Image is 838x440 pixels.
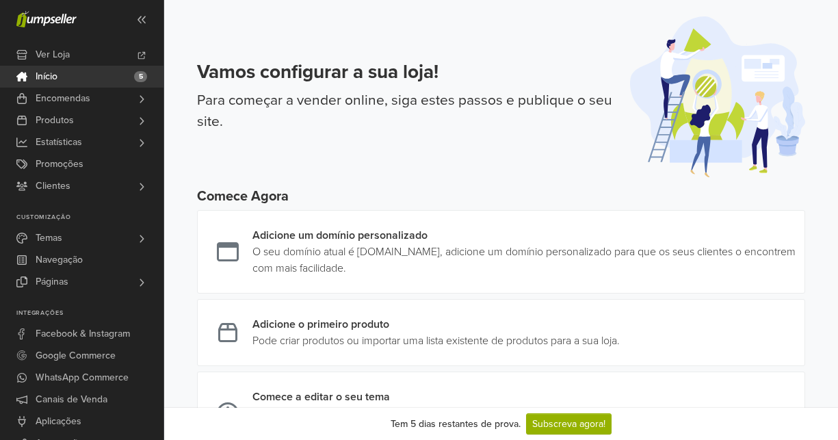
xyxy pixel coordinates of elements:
span: Clientes [36,175,70,197]
p: Customização [16,213,163,222]
h3: Vamos configurar a sua loja! [197,61,614,84]
span: Facebook & Instagram [36,323,130,345]
span: 5 [134,71,147,82]
span: Navegação [36,249,83,271]
span: Início [36,66,57,88]
p: Para começar a vender online, siga estes passos e publique o seu site. [197,90,614,133]
a: Subscreva agora! [526,413,612,435]
span: Ver Loja [36,44,70,66]
span: Estatísticas [36,131,82,153]
div: Tem 5 dias restantes de prova. [391,417,521,431]
span: Canais de Venda [36,389,107,411]
span: Encomendas [36,88,90,109]
p: Integrações [16,309,163,318]
span: Produtos [36,109,74,131]
span: Promoções [36,153,83,175]
span: WhatsApp Commerce [36,367,129,389]
img: onboarding-illustration-afe561586f57c9d3ab25.svg [630,16,805,177]
span: Google Commerce [36,345,116,367]
h5: Comece Agora [197,188,805,205]
span: Páginas [36,271,68,293]
span: Aplicações [36,411,81,432]
span: Temas [36,227,62,249]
